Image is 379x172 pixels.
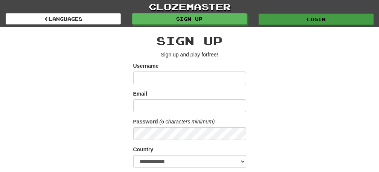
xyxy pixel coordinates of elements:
[133,51,246,58] p: Sign up and play for !
[133,118,158,125] label: Password
[133,146,154,153] label: Country
[160,119,215,125] em: (6 characters minimum)
[6,13,121,24] a: Languages
[133,62,159,70] label: Username
[133,35,246,47] h2: Sign up
[259,14,374,25] a: Login
[208,52,217,58] u: free
[133,90,147,97] label: Email
[132,13,247,24] a: Sign up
